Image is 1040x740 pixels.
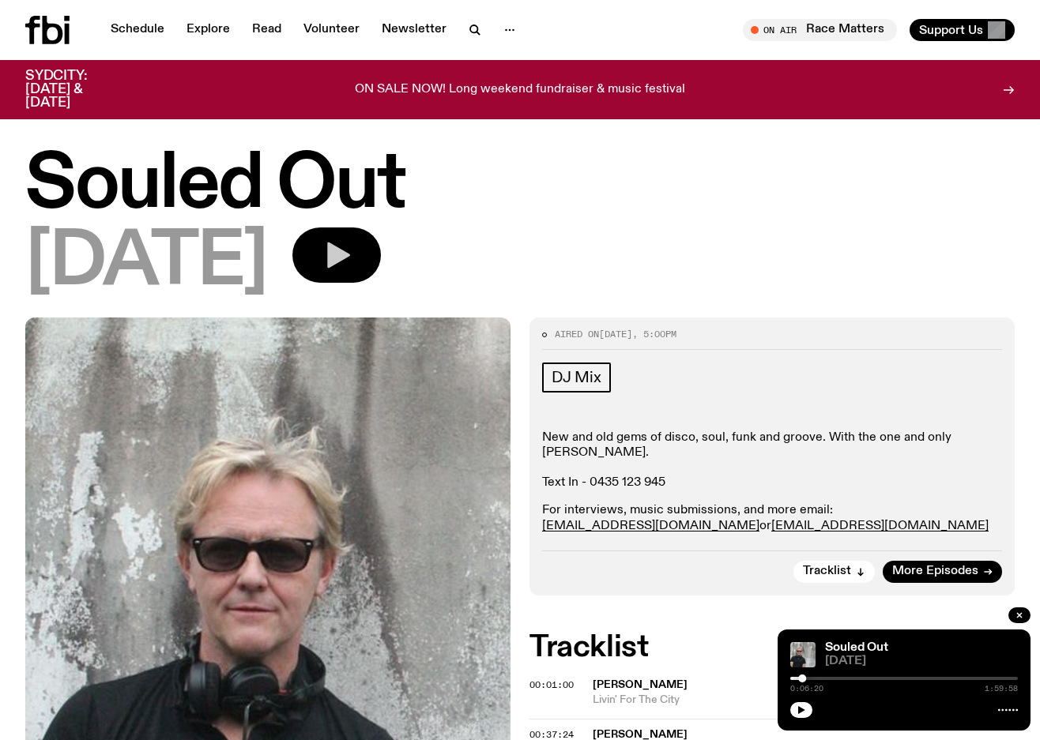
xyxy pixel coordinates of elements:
[599,328,632,340] span: [DATE]
[542,430,1002,491] p: New and old gems of disco, soul, funk and groove. With the one and only [PERSON_NAME]. Text In - ...
[593,679,688,690] span: [PERSON_NAME]
[355,83,685,97] p: ON SALE NOW! Long weekend fundraiser & music festival
[910,19,1015,41] button: Support Us
[529,678,574,691] span: 00:01:00
[529,731,574,739] button: 00:37:24
[892,565,978,577] span: More Episodes
[555,328,599,340] span: Aired on
[177,19,239,41] a: Explore
[372,19,456,41] a: Newsletter
[771,520,989,532] a: [EMAIL_ADDRESS][DOMAIN_NAME]
[101,19,174,41] a: Schedule
[790,685,823,693] span: 0:06:20
[243,19,291,41] a: Read
[793,561,875,583] button: Tracklist
[632,328,676,340] span: , 5:00pm
[294,19,369,41] a: Volunteer
[529,633,1015,662] h2: Tracklist
[985,685,1018,693] span: 1:59:58
[529,681,574,689] button: 00:01:00
[803,565,851,577] span: Tracklist
[25,69,126,110] h3: SYDCITY: [DATE] & [DATE]
[25,227,267,299] span: [DATE]
[883,561,1002,583] a: More Episodes
[790,642,816,667] img: Stephen looks directly at the camera, wearing a black tee, black sunglasses and headphones around...
[593,693,1015,708] span: Livin' For The City
[542,520,759,532] a: [EMAIL_ADDRESS][DOMAIN_NAME]
[542,503,1002,533] p: For interviews, music submissions, and more email: or
[25,150,1015,221] h1: Souled Out
[593,729,688,740] span: [PERSON_NAME]
[743,19,897,41] button: On AirRace Matters
[552,369,601,386] span: DJ Mix
[825,655,1018,667] span: [DATE]
[919,23,983,37] span: Support Us
[542,362,611,393] a: DJ Mix
[825,641,888,654] a: Souled Out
